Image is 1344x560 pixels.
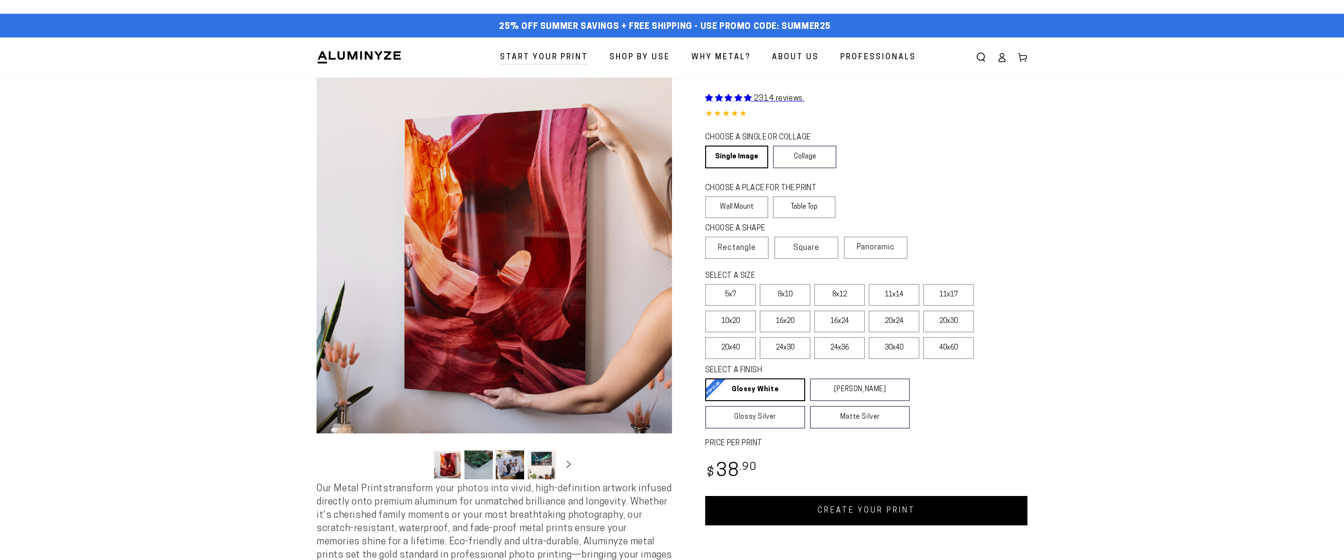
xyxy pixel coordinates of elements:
button: Slide right [558,454,579,475]
label: 16x20 [760,311,810,332]
a: Glossy Silver [705,406,805,429]
span: Shop By Use [609,51,670,64]
label: 20x24 [869,311,919,332]
button: Slide left [409,454,430,475]
span: 2314 reviews. [754,95,805,102]
button: Load image 1 in gallery view [433,450,462,479]
span: $ [707,467,715,479]
label: 20x30 [923,311,974,332]
label: 20x40 [705,337,756,359]
span: Why Metal? [691,51,751,64]
span: About Us [772,51,819,64]
img: Aluminyze [317,50,402,64]
span: 25% off Summer Savings + Free Shipping - Use Promo Code: SUMMER25 [499,22,831,32]
span: Rectangle [718,242,756,254]
label: PRICE PER PRINT [705,438,1027,449]
a: 2314 reviews. [705,95,804,102]
sup: .90 [740,462,757,473]
label: 10x20 [705,311,756,332]
label: Table Top [773,196,836,218]
label: 40x60 [923,337,974,359]
a: Collage [773,146,836,168]
legend: SELECT A SIZE [705,271,895,282]
a: About Us [765,45,826,70]
label: 24x30 [760,337,810,359]
button: Load image 4 in gallery view [527,450,555,479]
a: Glossy White [705,378,805,401]
label: 16x24 [814,311,865,332]
media-gallery: Gallery Viewer [317,78,672,482]
span: Panoramic [857,244,895,251]
a: Shop By Use [602,45,677,70]
a: [PERSON_NAME] [810,378,910,401]
span: Square [793,242,819,254]
label: 30x40 [869,337,919,359]
button: Load image 3 in gallery view [496,450,524,479]
label: 8x10 [760,284,810,306]
a: Why Metal? [684,45,758,70]
legend: SELECT A FINISH [705,365,887,376]
legend: CHOOSE A PLACE FOR THE PRINT [705,183,827,194]
legend: CHOOSE A SINGLE OR COLLAGE [705,132,827,143]
label: Wall Mount [705,196,768,218]
button: Load image 2 in gallery view [464,450,493,479]
a: Matte Silver [810,406,910,429]
label: 24x36 [814,337,865,359]
label: 5x7 [705,284,756,306]
a: Single Image [705,146,768,168]
bdi: 38 [705,462,757,481]
label: 11x17 [923,284,974,306]
label: 8x12 [814,284,865,306]
span: Professionals [840,51,916,64]
div: 4.85 out of 5.0 stars [705,108,1027,121]
summary: Search our site [971,47,991,68]
span: Start Your Print [500,51,588,64]
a: Start Your Print [493,45,595,70]
legend: CHOOSE A SHAPE [705,223,828,234]
a: CREATE YOUR PRINT [705,496,1027,525]
label: 11x14 [869,284,919,306]
a: Professionals [833,45,923,70]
